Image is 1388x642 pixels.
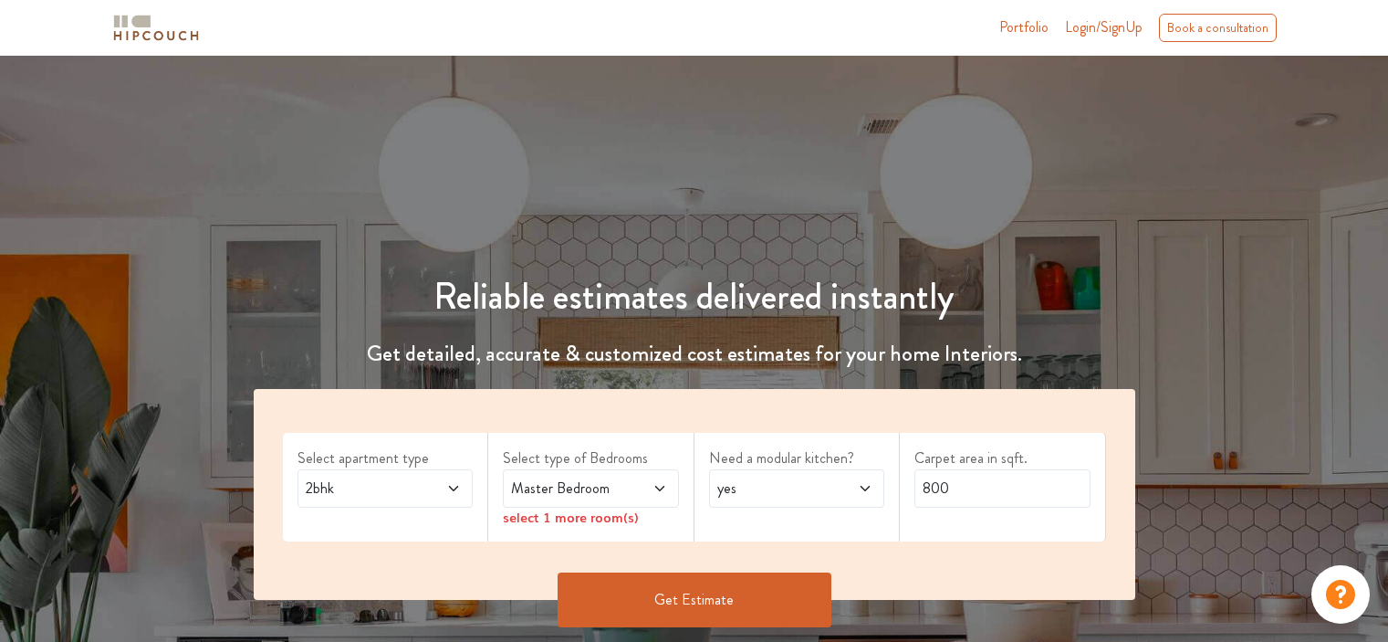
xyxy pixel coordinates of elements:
[1065,16,1143,37] span: Login/SignUp
[709,447,885,469] label: Need a modular kitchen?
[110,12,202,44] img: logo-horizontal.svg
[914,447,1091,469] label: Carpet area in sqft.
[507,478,627,500] span: Master Bedroom
[503,508,679,527] div: select 1 more room(s)
[503,447,679,469] label: Select type of Bedrooms
[999,16,1049,38] a: Portfolio
[558,573,831,627] button: Get Estimate
[714,478,833,500] span: yes
[297,447,474,469] label: Select apartment type
[243,341,1146,367] h4: Get detailed, accurate & customized cost estimates for your home Interiors.
[1159,14,1277,42] div: Book a consultation
[914,469,1091,508] input: Enter area sqft
[243,275,1146,319] h1: Reliable estimates delivered instantly
[110,7,202,48] span: logo-horizontal.svg
[302,478,422,500] span: 2bhk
